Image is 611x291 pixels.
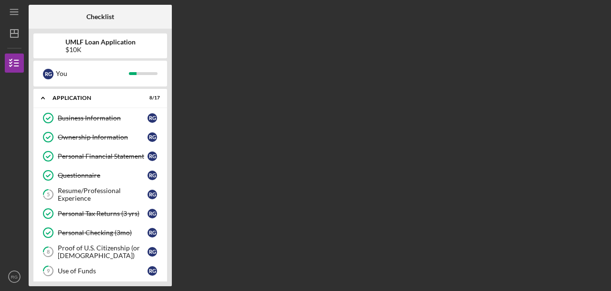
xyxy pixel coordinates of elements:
[38,261,162,280] a: 9Use of FundsRG
[5,267,24,286] button: RG
[38,166,162,185] a: QuestionnaireRG
[58,114,147,122] div: Business Information
[38,204,162,223] a: Personal Tax Returns (3 yrs)RG
[147,132,157,142] div: R G
[58,267,147,275] div: Use of Funds
[65,46,136,54] div: $10K
[38,223,162,242] a: Personal Checking (3mo)RG
[58,172,147,179] div: Questionnaire
[38,242,162,261] a: 8Proof of U.S. Citizenship (or [DEMOGRAPHIC_DATA])RG
[147,171,157,180] div: R G
[147,209,157,218] div: R G
[147,228,157,237] div: R G
[58,244,147,259] div: Proof of U.S. Citizenship (or [DEMOGRAPHIC_DATA])
[58,152,147,160] div: Personal Financial Statement
[43,69,53,79] div: R G
[58,210,147,217] div: Personal Tax Returns (3 yrs)
[147,151,157,161] div: R G
[147,266,157,276] div: R G
[143,95,160,101] div: 8 / 17
[65,38,136,46] b: UMLF Loan Application
[11,274,18,280] text: RG
[47,249,50,255] tspan: 8
[58,187,147,202] div: Resume/Professional Experience
[147,190,157,199] div: R G
[38,185,162,204] a: 5Resume/Professional ExperienceRG
[38,147,162,166] a: Personal Financial StatementRG
[86,13,114,21] b: Checklist
[58,133,147,141] div: Ownership Information
[47,192,50,198] tspan: 5
[53,95,136,101] div: Application
[58,229,147,237] div: Personal Checking (3mo)
[47,268,50,274] tspan: 9
[56,65,129,82] div: You
[38,128,162,147] a: Ownership InformationRG
[147,247,157,257] div: R G
[38,108,162,128] a: Business InformationRG
[147,113,157,123] div: R G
